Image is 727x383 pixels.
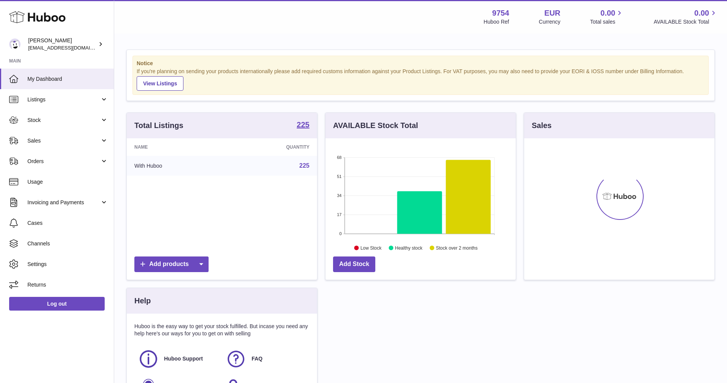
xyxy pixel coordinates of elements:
span: Invoicing and Payments [27,199,100,206]
span: Cases [27,220,108,227]
h3: AVAILABLE Stock Total [333,120,418,131]
a: View Listings [137,76,183,91]
span: Orders [27,158,100,165]
text: 34 [337,193,341,198]
h3: Sales [532,120,552,131]
span: My Dashboard [27,75,108,83]
span: 0.00 [601,8,615,18]
div: Currency [539,18,561,26]
span: Huboo Support [164,355,203,362]
span: Settings [27,261,108,268]
p: Huboo is the easy way to get your stock fulfilled. But incase you need any help here's our ways f... [134,323,309,337]
a: FAQ [226,349,306,369]
span: Usage [27,178,108,186]
text: Healthy stock [395,245,423,250]
img: info@fieldsluxury.london [9,38,21,50]
strong: 9754 [492,8,509,18]
span: [EMAIL_ADDRESS][DOMAIN_NAME] [28,45,112,51]
a: 0.00 Total sales [590,8,624,26]
th: Name [127,138,227,156]
span: Returns [27,281,108,288]
text: Stock over 2 months [436,245,477,250]
a: Add Stock [333,256,375,272]
a: 0.00 AVAILABLE Stock Total [654,8,718,26]
span: Listings [27,96,100,103]
span: Stock [27,117,100,124]
span: FAQ [252,355,263,362]
strong: 225 [297,121,309,128]
h3: Total Listings [134,120,183,131]
text: Low Stock [360,245,382,250]
a: 225 [299,162,309,169]
div: Huboo Ref [484,18,509,26]
span: 0.00 [694,8,709,18]
span: Sales [27,137,100,144]
th: Quantity [227,138,317,156]
text: 68 [337,155,341,160]
span: Total sales [590,18,624,26]
text: 17 [337,212,341,217]
a: 225 [297,121,309,130]
td: With Huboo [127,156,227,176]
strong: EUR [544,8,560,18]
a: Log out [9,297,105,311]
span: AVAILABLE Stock Total [654,18,718,26]
span: Channels [27,240,108,247]
text: 51 [337,174,341,179]
h3: Help [134,296,151,306]
div: If you're planning on sending your products internationally please add required customs informati... [137,68,705,91]
a: Add products [134,256,209,272]
strong: Notice [137,60,705,67]
div: [PERSON_NAME] [28,37,97,51]
a: Huboo Support [138,349,218,369]
text: 0 [339,231,341,236]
